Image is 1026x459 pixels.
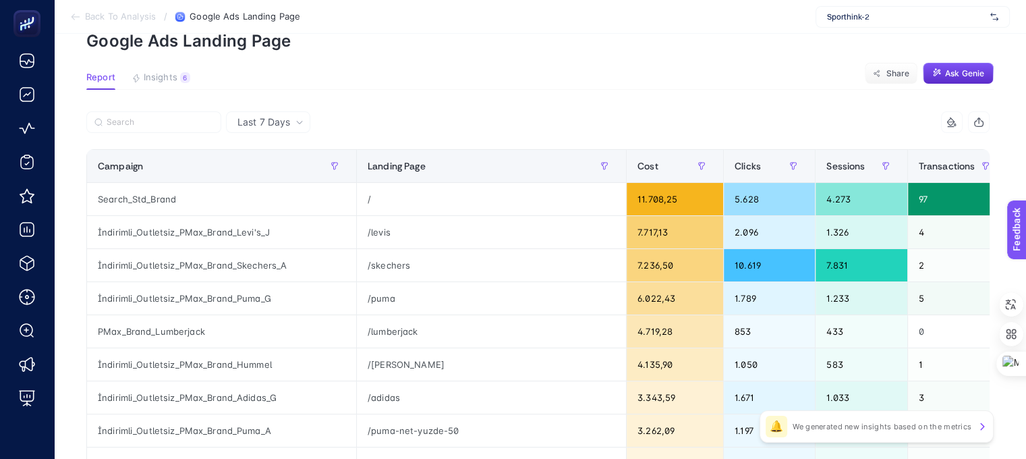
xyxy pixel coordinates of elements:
div: 1 [908,348,1008,381]
div: 4.719,28 [627,315,723,348]
span: Share [886,68,909,79]
span: Sessions [826,161,865,171]
div: 6.022,43 [627,282,723,315]
p: We generated new insights based on the metrics [793,421,971,432]
div: 1.197 [724,414,815,447]
span: Landing Page [368,161,426,171]
div: /adidas [357,381,626,414]
div: 583 [816,348,907,381]
div: 1.326 [816,216,907,248]
div: 0 [908,315,1008,348]
div: 1.050 [724,348,815,381]
button: Ask Genie [923,63,994,84]
div: 🔔 [766,416,787,437]
div: 7.236,50 [627,249,723,281]
span: Insights [144,72,177,83]
span: Clicks [735,161,761,171]
div: 10.619 [724,249,815,281]
span: Sporthink-2 [827,11,985,22]
div: 2 [908,249,1008,281]
div: PMax_Brand_Lumberjack [87,315,356,348]
div: / [357,183,626,215]
div: 1.033 [816,381,907,414]
div: /lumberjack [357,315,626,348]
div: /puma-net-yuzde-50 [357,414,626,447]
div: İndirimli_Outletsiz_PMax_Brand_Adidas_G [87,381,356,414]
div: 3.262,09 [627,414,723,447]
div: İndirimli_Outletsiz_PMax_Brand_Puma_G [87,282,356,315]
div: İndirimli_Outletsiz_PMax_Brand_Skechers_A [87,249,356,281]
div: 1.789 [724,282,815,315]
div: 5.628 [724,183,815,215]
div: 3.343,59 [627,381,723,414]
div: /puma [357,282,626,315]
div: 4 [908,216,1008,248]
div: /levis [357,216,626,248]
div: /skechers [357,249,626,281]
div: Search_Std_Brand [87,183,356,215]
div: İndirimli_Outletsiz_PMax_Brand_Puma_A [87,414,356,447]
div: 433 [816,315,907,348]
p: Google Ads Landing Page [86,31,994,51]
span: / [164,11,167,22]
div: 4.135,90 [627,348,723,381]
div: 7.717,13 [627,216,723,248]
span: Feedback [8,4,51,15]
img: svg%3e [990,10,998,24]
div: İndirimli_Outletsiz_PMax_Brand_Levi's_J [87,216,356,248]
div: 4.273 [816,183,907,215]
span: Campaign [98,161,143,171]
div: 5 [908,282,1008,315]
span: Last 7 Days [237,115,290,129]
span: Transactions [919,161,975,171]
div: İndirimli_Outletsiz_PMax_Brand_Hummel [87,348,356,381]
span: Back To Analysis [85,11,156,22]
div: 7.831 [816,249,907,281]
span: Report [86,72,115,83]
span: Google Ads Landing Page [190,11,300,22]
div: 11.708,25 [627,183,723,215]
span: Cost [637,161,658,171]
div: 1.233 [816,282,907,315]
div: 2.096 [724,216,815,248]
div: 853 [724,315,815,348]
span: Ask Genie [945,68,984,79]
div: 6 [180,72,190,83]
div: 97 [908,183,1008,215]
div: /[PERSON_NAME] [357,348,626,381]
button: Share [865,63,917,84]
div: 1.671 [724,381,815,414]
input: Search [107,117,213,128]
div: 3 [908,381,1008,414]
